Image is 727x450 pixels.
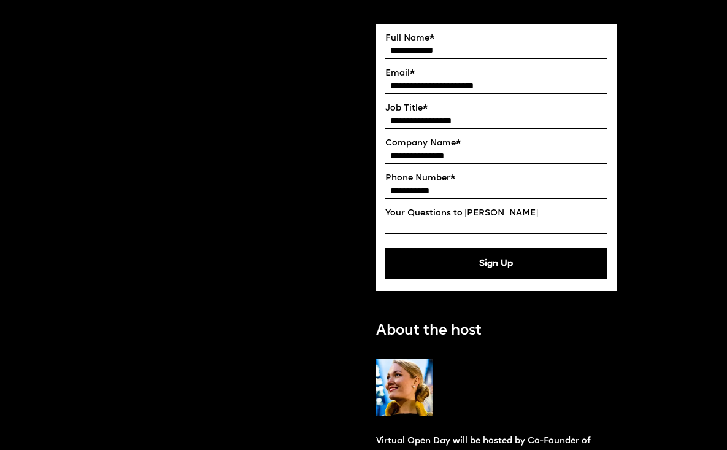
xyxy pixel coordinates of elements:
label: Your Questions to [PERSON_NAME] [385,208,608,219]
label: Full Name [385,33,608,44]
label: Email [385,68,608,79]
p: About the host [376,320,482,343]
label: Job Title [385,103,608,114]
label: Company Name [385,138,608,149]
button: Sign Up [385,248,608,279]
label: Phone Number* [385,173,608,184]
